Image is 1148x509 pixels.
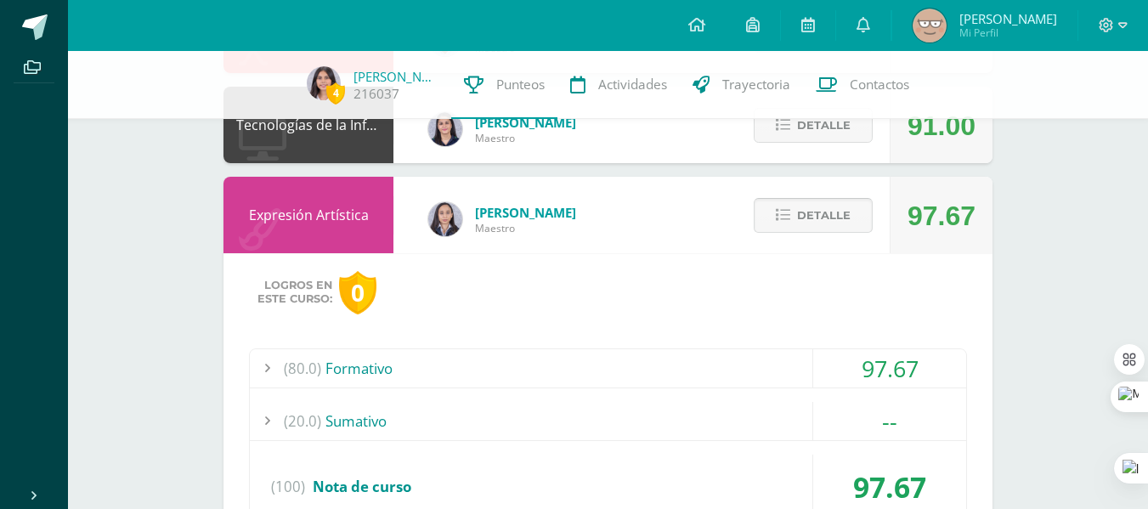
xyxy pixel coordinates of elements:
span: [PERSON_NAME] [475,204,576,221]
div: -- [813,402,966,440]
div: 97.67 [908,178,976,254]
span: Maestro [475,131,576,145]
img: dbcf09110664cdb6f63fe058abfafc14.png [428,112,462,146]
a: Contactos [803,51,922,119]
a: Trayectoria [680,51,803,119]
img: a2f95568c6cbeebfa5626709a5edd4e5.png [913,8,947,42]
span: Logros en este curso: [257,279,332,306]
span: Detalle [797,200,851,231]
span: (80.0) [284,349,321,387]
span: Mi Perfil [959,25,1057,40]
span: [PERSON_NAME] [475,114,576,131]
span: Contactos [850,76,909,93]
span: Trayectoria [722,76,790,93]
span: Actividades [598,76,667,93]
span: [PERSON_NAME] [959,10,1057,27]
img: 35694fb3d471466e11a043d39e0d13e5.png [428,202,462,236]
div: 0 [339,271,376,314]
a: Actividades [557,51,680,119]
div: Tecnologías de la Información y la Comunicación 5 [223,87,393,163]
div: Expresión Artística [223,177,393,253]
div: 97.67 [813,349,966,387]
span: Detalle [797,110,851,141]
div: Sumativo [250,402,966,440]
button: Detalle [754,108,873,143]
a: 216037 [353,85,399,103]
img: f9994100deb6ea3b8d995cf06c247a4c.png [307,66,341,100]
div: 91.00 [908,88,976,164]
span: Maestro [475,221,576,235]
a: Punteos [451,51,557,119]
span: Nota de curso [313,477,411,496]
span: 4 [326,82,345,104]
span: Punteos [496,76,545,93]
span: (20.0) [284,402,321,440]
a: [PERSON_NAME] [353,68,438,85]
button: Detalle [754,198,873,233]
div: Formativo [250,349,966,387]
